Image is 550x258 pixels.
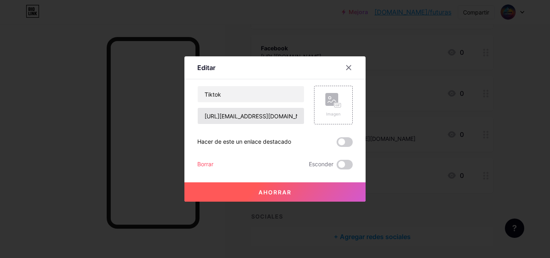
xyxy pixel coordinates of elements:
[309,161,333,167] font: Esconder
[198,86,304,102] input: Título
[184,182,366,202] button: Ahorrar
[198,108,304,124] input: URL
[258,189,292,196] font: Ahorrar
[197,161,213,167] font: Borrar
[197,138,291,145] font: Hacer de este un enlace destacado
[326,111,341,116] font: Imagen
[197,64,215,72] font: Editar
